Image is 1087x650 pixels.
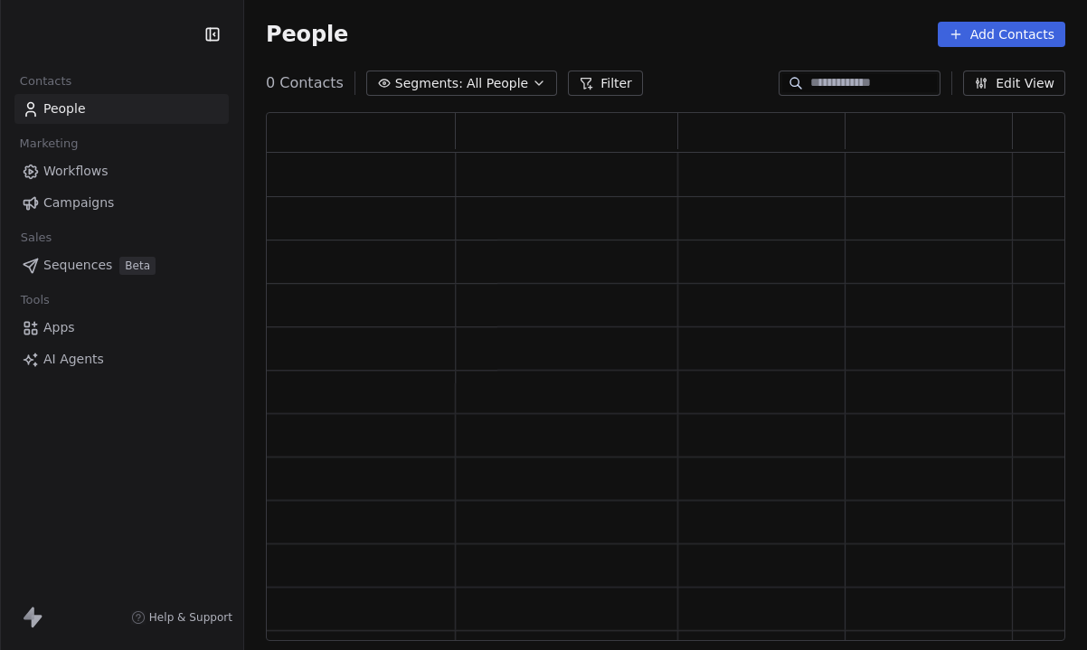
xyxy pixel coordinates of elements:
span: Tools [13,287,57,314]
span: Marketing [12,130,86,157]
span: Sequences [43,256,112,275]
span: 0 Contacts [266,72,344,94]
span: People [43,99,86,118]
span: Beta [119,257,156,275]
span: All People [467,74,528,93]
button: Edit View [963,71,1065,96]
button: Filter [568,71,643,96]
span: Apps [43,318,75,337]
span: Workflows [43,162,109,181]
a: People [14,94,229,124]
a: Workflows [14,156,229,186]
a: Apps [14,313,229,343]
span: Segments: [395,74,463,93]
a: SequencesBeta [14,250,229,280]
a: AI Agents [14,344,229,374]
button: Add Contacts [938,22,1065,47]
span: Sales [13,224,60,251]
span: People [266,21,348,48]
a: Campaigns [14,188,229,218]
a: Help & Support [131,610,232,625]
span: AI Agents [43,350,104,369]
span: Help & Support [149,610,232,625]
span: Contacts [12,68,80,95]
span: Campaigns [43,193,114,212]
